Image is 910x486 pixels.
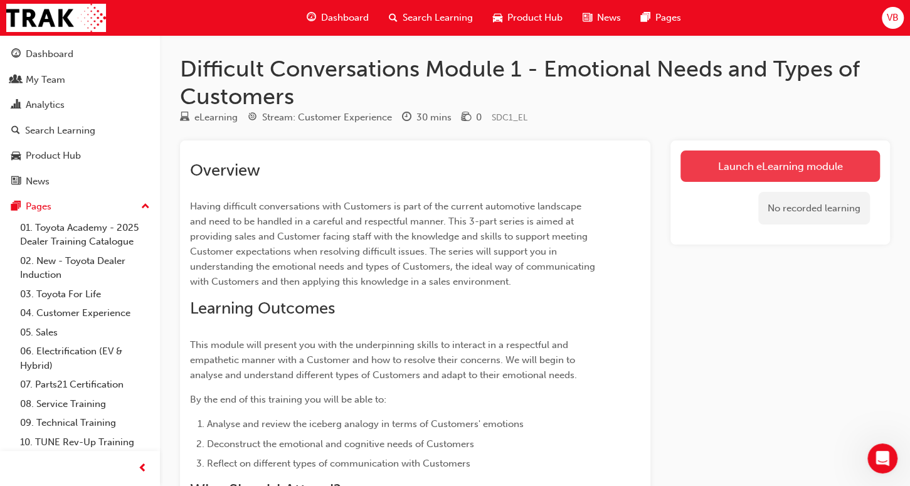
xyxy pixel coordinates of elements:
a: news-iconNews [573,5,631,31]
span: Overview [190,161,260,180]
span: pages-icon [641,10,650,26]
div: No recorded learning [758,192,870,225]
button: Pages [5,195,155,218]
button: VB [882,7,904,29]
a: 07. Parts21 Certification [15,375,155,394]
span: Learning resource code [492,112,527,123]
a: 03. Toyota For Life [15,285,155,304]
a: 08. Service Training [15,394,155,414]
a: 06. Electrification (EV & Hybrid) [15,342,155,375]
a: 09. Technical Training [15,413,155,433]
span: guage-icon [11,49,21,60]
iframe: Intercom live chat [867,443,897,473]
a: 04. Customer Experience [15,304,155,323]
span: up-icon [141,199,150,215]
span: search-icon [389,10,398,26]
span: VB [887,11,899,25]
div: 0 [476,110,482,125]
span: people-icon [11,75,21,86]
span: car-icon [493,10,502,26]
span: Having difficult conversations with Customers is part of the current automotive landscape and nee... [190,201,598,287]
button: DashboardMy TeamAnalyticsSearch LearningProduct HubNews [5,40,155,195]
div: 30 mins [416,110,452,125]
div: Analytics [26,98,65,112]
a: Dashboard [5,43,155,66]
div: Duration [402,110,452,125]
h1: Difficult Conversations Module 1 - Emotional Needs and Types of Customers [180,55,890,110]
a: 01. Toyota Academy - 2025 Dealer Training Catalogue [15,218,155,251]
span: Analyse and review the iceberg analogy in terms of Customers' emotions [207,418,524,430]
div: Search Learning [25,124,95,138]
span: Dashboard [321,11,369,25]
div: Stream: Customer Experience [262,110,392,125]
a: pages-iconPages [631,5,691,31]
span: news-icon [11,176,21,188]
span: clock-icon [402,112,411,124]
a: 05. Sales [15,323,155,342]
div: Product Hub [26,149,81,163]
span: news-icon [583,10,592,26]
a: My Team [5,68,155,92]
span: chart-icon [11,100,21,111]
div: Pages [26,199,51,214]
a: search-iconSearch Learning [379,5,483,31]
a: News [5,170,155,193]
div: Type [180,110,238,125]
div: News [26,174,50,189]
span: Learning Outcomes [190,298,335,318]
span: guage-icon [307,10,316,26]
a: 02. New - Toyota Dealer Induction [15,251,155,285]
a: Search Learning [5,119,155,142]
span: car-icon [11,151,21,162]
span: pages-icon [11,201,21,213]
a: Product Hub [5,144,155,167]
a: Analytics [5,93,155,117]
span: By the end of this training you will be able to: [190,394,386,405]
a: Launch eLearning module [680,151,880,182]
span: search-icon [11,125,20,137]
span: Reflect on different types of communication with Customers [207,458,470,469]
a: car-iconProduct Hub [483,5,573,31]
span: prev-icon [138,461,147,477]
div: Dashboard [26,47,73,61]
a: guage-iconDashboard [297,5,379,31]
span: Deconstruct the emotional and cognitive needs of Customers [207,438,474,450]
span: Search Learning [403,11,473,25]
span: This module will present you with the underpinning skills to interact in a respectful and empathe... [190,339,578,381]
span: Product Hub [507,11,563,25]
span: Pages [655,11,681,25]
span: learningResourceType_ELEARNING-icon [180,112,189,124]
span: money-icon [462,112,471,124]
div: My Team [26,73,65,87]
div: Price [462,110,482,125]
span: News [597,11,621,25]
span: target-icon [248,112,257,124]
div: Stream [248,110,392,125]
div: eLearning [194,110,238,125]
img: Trak [6,4,106,32]
a: 10. TUNE Rev-Up Training [15,433,155,452]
